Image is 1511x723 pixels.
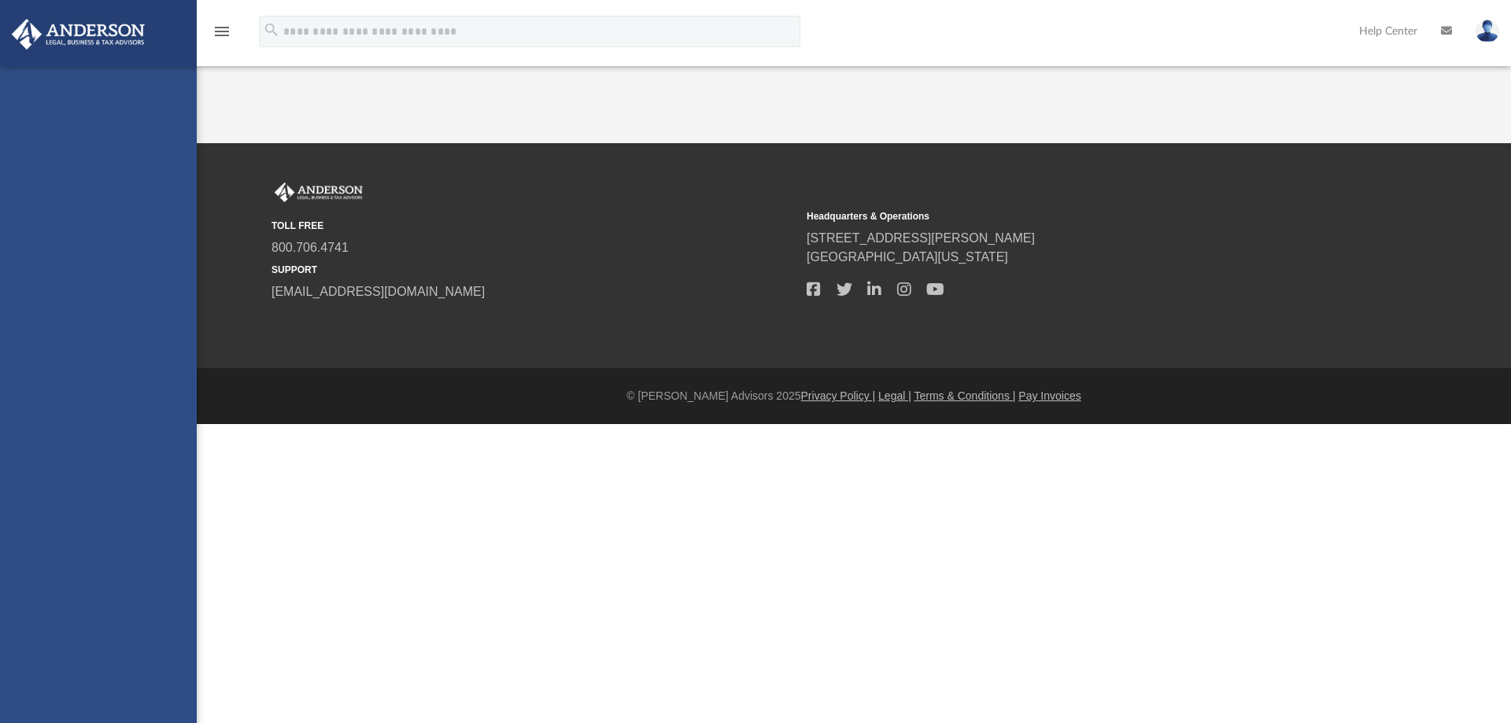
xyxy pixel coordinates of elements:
i: search [263,21,280,39]
img: Anderson Advisors Platinum Portal [7,19,150,50]
a: menu [212,30,231,41]
i: menu [212,22,231,41]
a: 800.706.4741 [272,241,349,254]
a: [EMAIL_ADDRESS][DOMAIN_NAME] [272,285,485,298]
div: © [PERSON_NAME] Advisors 2025 [197,388,1511,404]
a: Privacy Policy | [801,389,876,402]
img: Anderson Advisors Platinum Portal [272,183,366,203]
small: SUPPORT [272,263,796,277]
small: Headquarters & Operations [807,209,1331,223]
a: Pay Invoices [1018,389,1081,402]
a: [GEOGRAPHIC_DATA][US_STATE] [807,250,1008,264]
a: Terms & Conditions | [914,389,1016,402]
a: [STREET_ADDRESS][PERSON_NAME] [807,231,1035,245]
img: User Pic [1476,20,1499,42]
a: Legal | [878,389,911,402]
small: TOLL FREE [272,219,796,233]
